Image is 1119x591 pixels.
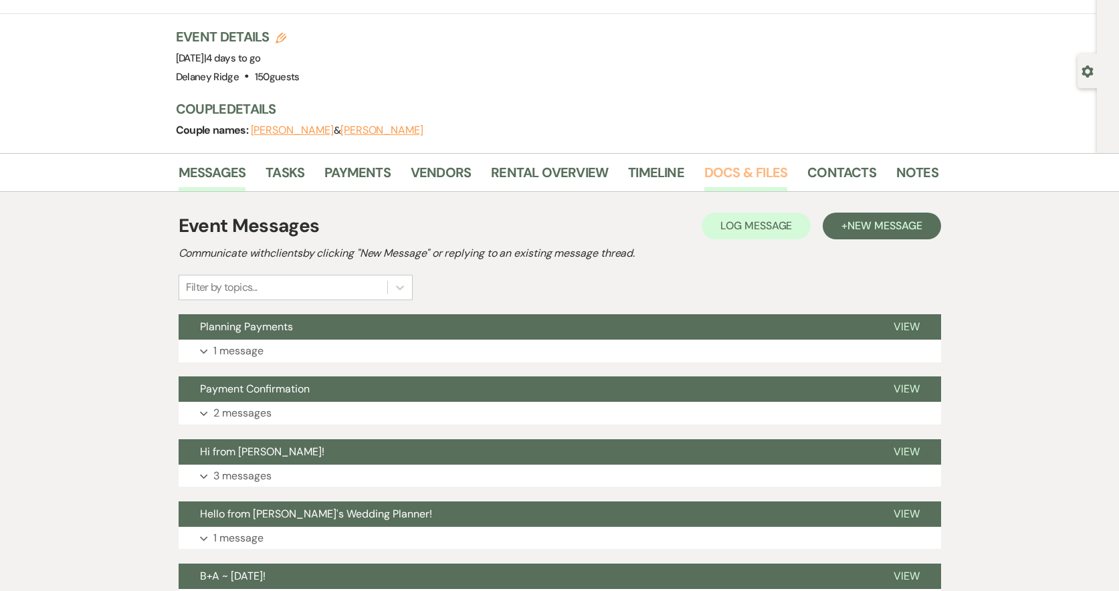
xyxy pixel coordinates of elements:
[179,402,941,425] button: 2 messages
[200,320,293,334] span: Planning Payments
[179,501,872,527] button: Hello from [PERSON_NAME]'s Wedding Planner!
[872,314,941,340] button: View
[823,213,940,239] button: +New Message
[213,404,272,422] p: 2 messages
[411,162,471,191] a: Vendors
[176,51,261,65] span: [DATE]
[176,100,925,118] h3: Couple Details
[176,70,239,84] span: Delaney Ridge
[179,245,941,261] h2: Communicate with clients by clicking "New Message" or replying to an existing message thread.
[847,219,922,233] span: New Message
[340,125,423,136] button: [PERSON_NAME]
[720,219,792,233] span: Log Message
[179,340,941,362] button: 1 message
[255,70,300,84] span: 150 guests
[179,314,872,340] button: Planning Payments
[704,162,787,191] a: Docs & Files
[872,501,941,527] button: View
[179,527,941,550] button: 1 message
[213,467,272,485] p: 3 messages
[204,51,261,65] span: |
[894,445,920,459] span: View
[179,212,320,240] h1: Event Messages
[324,162,391,191] a: Payments
[872,376,941,402] button: View
[266,162,304,191] a: Tasks
[179,162,246,191] a: Messages
[179,564,872,589] button: B+A ~ [DATE]!
[894,382,920,396] span: View
[251,124,423,137] span: &
[896,162,938,191] a: Notes
[200,445,324,459] span: Hi from [PERSON_NAME]!
[628,162,684,191] a: Timeline
[200,569,266,583] span: B+A ~ [DATE]!
[176,123,251,137] span: Couple names:
[176,27,300,46] h3: Event Details
[213,529,264,547] p: 1 message
[872,439,941,465] button: View
[491,162,608,191] a: Rental Overview
[1082,64,1094,77] button: Open lead details
[213,342,264,360] p: 1 message
[206,51,260,65] span: 4 days to go
[894,507,920,521] span: View
[179,439,872,465] button: Hi from [PERSON_NAME]!
[251,125,334,136] button: [PERSON_NAME]
[179,376,872,402] button: Payment Confirmation
[200,382,310,396] span: Payment Confirmation
[807,162,876,191] a: Contacts
[179,465,941,487] button: 3 messages
[702,213,811,239] button: Log Message
[872,564,941,589] button: View
[894,320,920,334] span: View
[200,507,432,521] span: Hello from [PERSON_NAME]'s Wedding Planner!
[186,279,258,295] div: Filter by topics...
[894,569,920,583] span: View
